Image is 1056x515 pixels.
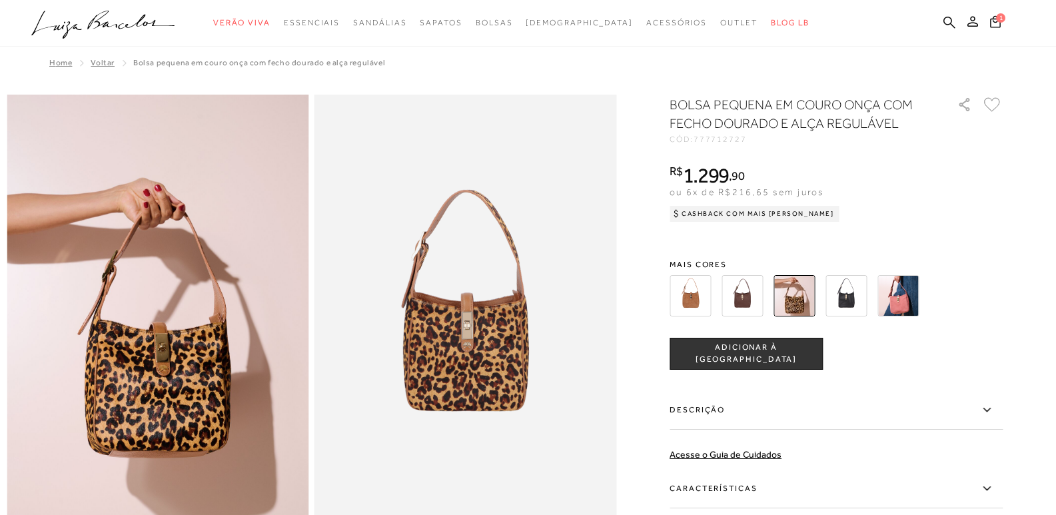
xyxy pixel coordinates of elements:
span: Sapatos [420,18,462,27]
a: noSubCategoriesText [353,11,406,35]
div: Cashback com Mais [PERSON_NAME] [670,206,839,222]
a: Voltar [91,58,115,67]
img: BOLSA PEQUENA EM CAMURÇA CARAMELO COM FECHO DOURADO E ALÇA REGULÁVEL [670,275,711,316]
span: Acessórios [646,18,707,27]
a: noSubCategoriesText [420,11,462,35]
a: noSubCategoriesText [476,11,513,35]
span: Essenciais [284,18,340,27]
a: noSubCategoriesText [213,11,270,35]
span: ADICIONAR À [GEOGRAPHIC_DATA] [670,342,822,365]
a: noSubCategoriesText [646,11,707,35]
img: BOLSA PEQUENA EM COURO PRETO COM FECHO DOURADO E ALÇA REGULÁVEL [825,275,867,316]
button: 1 [986,15,1005,33]
a: noSubCategoriesText [526,11,633,35]
span: Outlet [720,18,758,27]
span: Sandálias [353,18,406,27]
button: ADICIONAR À [GEOGRAPHIC_DATA] [670,338,823,370]
i: R$ [670,165,683,177]
img: BOLSA PEQUENA EM COURO ONÇA COM FECHO DOURADO E ALÇA REGULÁVEL [774,275,815,316]
span: 1 [996,13,1005,23]
h1: BOLSA PEQUENA EM COURO ONÇA COM FECHO DOURADO E ALÇA REGULÁVEL [670,95,919,133]
img: BOLSA PEQUENA EM COURO ROSA QUARTZO COM FECHO DOURADO E ALÇA REGULÁVEL [877,275,919,316]
label: Características [670,470,1003,508]
span: Verão Viva [213,18,270,27]
span: Mais cores [670,260,1003,268]
span: 777712727 [694,135,747,144]
span: [DEMOGRAPHIC_DATA] [526,18,633,27]
label: Descrição [670,391,1003,430]
span: BLOG LB [771,18,809,27]
span: 90 [732,169,744,183]
span: Bolsas [476,18,513,27]
span: ou 6x de R$216,65 sem juros [670,187,823,197]
a: noSubCategoriesText [720,11,758,35]
a: Home [49,58,72,67]
a: BLOG LB [771,11,809,35]
img: BOLSA PEQUENA EM COURO CAFÉ COM FECHO DOURADO E ALÇA REGULÁVEL [722,275,763,316]
span: BOLSA PEQUENA EM COURO ONÇA COM FECHO DOURADO E ALÇA REGULÁVEL [133,58,385,67]
i: , [729,170,744,182]
a: Acesse o Guia de Cuidados [670,449,782,460]
a: noSubCategoriesText [284,11,340,35]
span: 1.299 [683,163,730,187]
div: CÓD: [670,135,936,143]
